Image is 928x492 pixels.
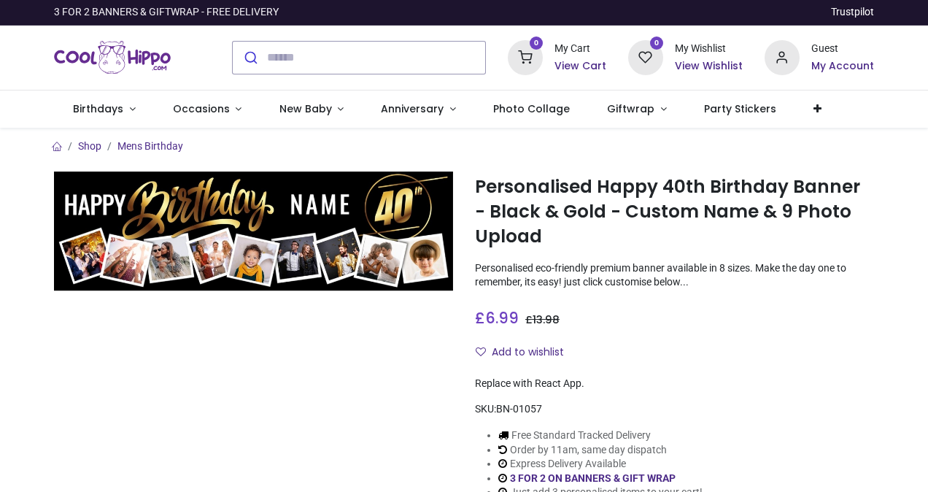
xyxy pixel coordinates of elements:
[475,261,874,290] p: Personalised eco-friendly premium banner available in 8 sizes. Make the day one to remember, its ...
[54,91,154,128] a: Birthdays
[675,42,743,56] div: My Wishlist
[475,402,874,417] div: SKU:
[279,101,332,116] span: New Baby
[475,340,576,365] button: Add to wishlistAdd to wishlist
[493,101,570,116] span: Photo Collage
[78,140,101,152] a: Shop
[811,42,874,56] div: Guest
[525,312,560,327] span: £
[811,59,874,74] a: My Account
[117,140,183,152] a: Mens Birthday
[607,101,654,116] span: Giftwrap
[54,37,171,78] a: Logo of Cool Hippo
[54,172,453,291] img: Personalised Happy 40th Birthday Banner - Black & Gold - Custom Name & 9 Photo Upload
[675,59,743,74] a: View Wishlist
[831,5,874,20] a: Trustpilot
[650,36,664,50] sup: 0
[554,42,606,56] div: My Cart
[508,50,543,62] a: 0
[475,174,874,250] h1: Personalised Happy 40th Birthday Banner - Black & Gold - Custom Name & 9 Photo Upload
[498,457,703,472] li: Express Delivery Available
[363,91,475,128] a: Anniversary
[510,472,676,484] a: 3 FOR 2 ON BANNERS & GIFT WRAP
[54,5,279,20] div: 3 FOR 2 BANNERS & GIFTWRAP - FREE DELIVERY
[498,443,703,458] li: Order by 11am, same day dispatch
[154,91,260,128] a: Occasions
[173,101,230,116] span: Occasions
[485,307,519,328] span: 6.99
[475,307,519,328] span: £
[628,50,663,62] a: 0
[381,101,444,116] span: Anniversary
[233,42,267,74] button: Submit
[589,91,686,128] a: Giftwrap
[530,36,544,50] sup: 0
[475,377,874,391] div: Replace with React App.
[554,59,606,74] a: View Cart
[260,91,363,128] a: New Baby
[496,403,542,415] span: BN-01057
[476,347,486,357] i: Add to wishlist
[704,101,776,116] span: Party Stickers
[498,428,703,443] li: Free Standard Tracked Delivery
[54,37,171,78] img: Cool Hippo
[73,101,123,116] span: Birthdays
[533,312,560,327] span: 13.98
